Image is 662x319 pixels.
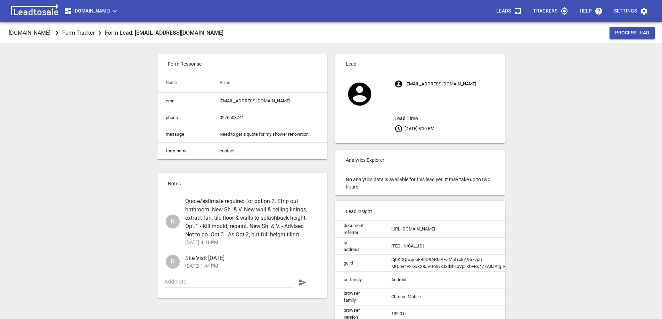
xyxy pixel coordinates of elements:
svg: Your local time [394,125,403,133]
aside: Lead Time [394,114,505,123]
td: Cj0KCQjwqebEBhD9ARIsAFZMbfxolo19577pD-MQJEr1v2swkX8JVGohy8J8IlzbLxVp_XbFBs4ZkA8aAtg_EALw_wcB [383,254,533,271]
td: contact [211,143,327,159]
td: browser family [335,288,383,305]
button: Process Lead [610,27,655,39]
td: [EMAIL_ADDRESS][DOMAIN_NAME] [211,93,327,109]
th: Value [211,73,327,93]
td: ip address [335,237,383,254]
span: Process Lead [615,30,649,36]
p: [DATE] 1:44 PM [185,262,313,270]
p: Lead insight [335,201,505,220]
p: Settings [614,8,637,15]
div: Ross Dustin [166,255,180,269]
p: Leads [496,8,511,15]
p: [DATE] 4:31 PM [185,239,313,246]
td: document referrer [335,221,383,238]
td: Chrome Mobile [383,288,533,305]
p: Analytics Explorer [335,150,505,169]
aside: Form Lead: [EMAIL_ADDRESS][DOMAIN_NAME] [105,28,223,37]
td: phone [157,109,211,126]
th: Name [157,73,211,93]
span: [DOMAIN_NAME] [64,7,119,15]
button: [DOMAIN_NAME] [61,4,122,18]
td: gclid [335,254,383,271]
span: Site Visit [DATE] [185,254,313,262]
p: Help [580,8,592,15]
td: Need to get a quote for my shower renovation. [211,126,327,143]
p: Lead [335,53,505,73]
img: logo [8,4,61,18]
td: message [157,126,211,143]
td: form-name [157,143,211,159]
p: Form Tracker [62,29,95,37]
td: Android [383,271,533,288]
td: os family [335,271,383,288]
p: [EMAIL_ADDRESS][DOMAIN_NAME] [DATE] 8:10 PM [394,78,505,135]
td: [URL][DOMAIN_NAME] [383,221,533,238]
td: [TECHNICAL_ID] [383,237,533,254]
p: Trackers [533,8,557,15]
p: No analytics data is available for this lead yet. It may take up to two hours. [335,169,505,195]
td: email [157,93,211,109]
span: Quote/estimate required for option 2. Strip out bathroom. New Sh. & V. New wall & ceiling linings... [185,197,313,239]
p: Notes [157,173,327,193]
td: 0276503741 [211,109,327,126]
p: Form Response [157,53,327,73]
div: Ross Dustin [166,215,180,228]
p: [DOMAIN_NAME] [9,29,50,37]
